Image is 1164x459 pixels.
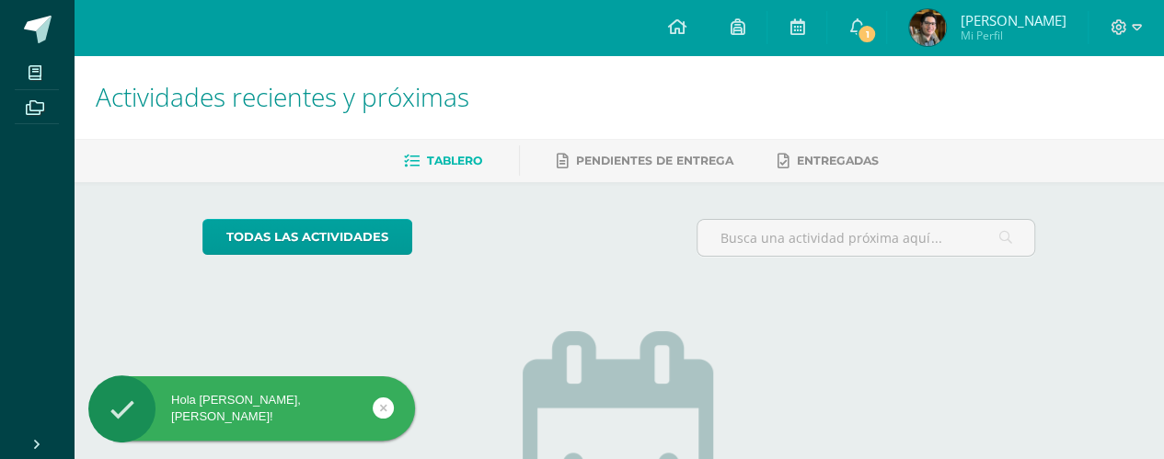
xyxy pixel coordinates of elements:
[778,146,879,176] a: Entregadas
[427,154,482,167] span: Tablero
[576,154,733,167] span: Pendientes de entrega
[96,79,469,114] span: Actividades recientes y próximas
[557,146,733,176] a: Pendientes de entrega
[857,24,877,44] span: 1
[202,219,412,255] a: todas las Actividades
[88,392,415,425] div: Hola [PERSON_NAME], [PERSON_NAME]!
[960,28,1066,43] span: Mi Perfil
[404,146,482,176] a: Tablero
[697,220,1034,256] input: Busca una actividad próxima aquí...
[960,11,1066,29] span: [PERSON_NAME]
[909,9,946,46] img: adb1328b5b563a18ff246cab41126b41.png
[797,154,879,167] span: Entregadas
